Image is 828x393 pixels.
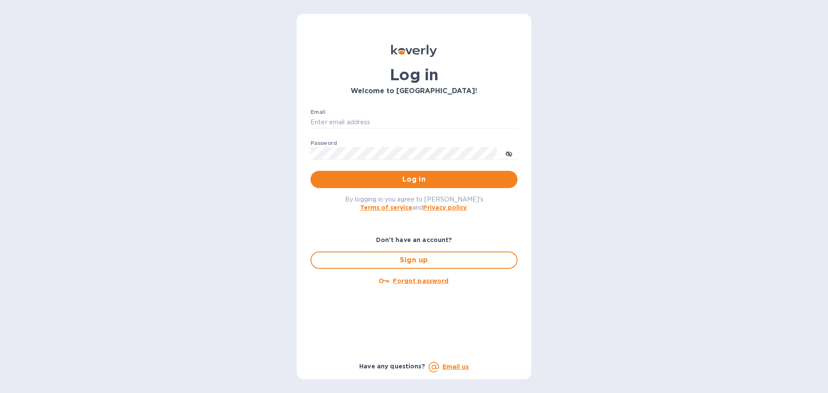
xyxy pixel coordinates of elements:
[318,255,510,265] span: Sign up
[310,141,337,146] label: Password
[310,116,517,129] input: Enter email address
[310,66,517,84] h1: Log in
[391,45,437,57] img: Koverly
[317,174,511,185] span: Log in
[345,196,483,211] span: By logging in you agree to [PERSON_NAME]'s and .
[359,363,425,370] b: Have any questions?
[310,110,326,115] label: Email
[500,145,517,162] button: toggle password visibility
[393,277,448,284] u: Forgot password
[423,204,467,211] a: Privacy policy
[310,252,517,269] button: Sign up
[310,87,517,95] h3: Welcome to [GEOGRAPHIC_DATA]!
[376,236,452,243] b: Don't have an account?
[360,204,412,211] a: Terms of service
[442,363,469,370] a: Email us
[310,171,517,188] button: Log in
